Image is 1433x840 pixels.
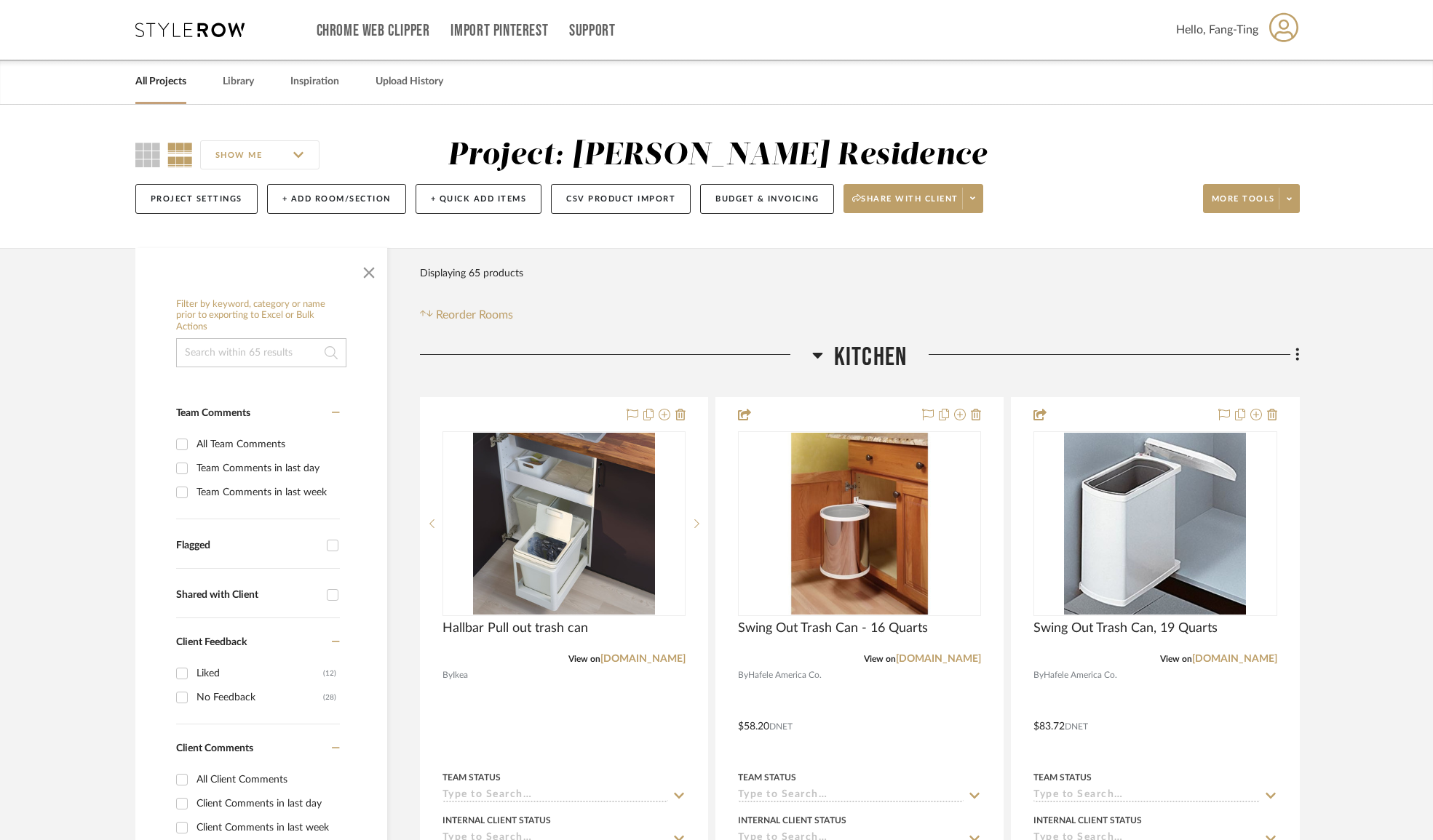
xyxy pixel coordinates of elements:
[1064,433,1246,615] img: Swing Out Trash Can, 19 Quarts
[442,789,668,803] input: Type to Search…
[197,816,336,839] div: Client Comments in last week
[135,184,258,214] button: Project Settings
[376,72,443,92] a: Upload History
[568,655,600,663] span: View on
[420,306,514,324] button: Reorder Rooms
[1033,620,1218,636] span: Swing Out Trash Can, 19 Quarts
[420,259,523,288] div: Displaying 65 products
[290,72,339,92] a: Inspiration
[1212,193,1275,215] span: More tools
[600,654,686,664] a: [DOMAIN_NAME]
[1203,184,1300,213] button: More tools
[700,184,834,214] button: Budget & Invoicing
[176,408,250,418] span: Team Comments
[436,306,513,324] span: Reorder Rooms
[197,768,336,791] div: All Client Comments
[323,662,336,685] div: (12)
[442,668,453,682] span: By
[843,184,983,213] button: Share with client
[442,771,501,784] div: Team Status
[473,433,655,615] img: Hallbar Pull out trash can
[738,620,928,636] span: Swing Out Trash Can - 16 Quarts
[1033,771,1092,784] div: Team Status
[1033,668,1044,682] span: By
[738,771,796,784] div: Team Status
[223,72,254,92] a: Library
[1192,654,1277,664] a: [DOMAIN_NAME]
[1176,21,1258,39] span: Hello, Fang-Ting
[197,433,336,456] div: All Team Comments
[197,662,323,685] div: Liked
[551,184,691,214] button: CSV Product Import
[176,540,319,552] div: Flagged
[448,140,987,171] div: Project: [PERSON_NAME] Residence
[1160,655,1192,663] span: View on
[176,637,247,647] span: Client Feedback
[748,668,822,682] span: Hafele America Co.
[416,184,542,214] button: + Quick Add Items
[197,457,336,480] div: Team Comments in last day
[1033,789,1259,803] input: Type to Search…
[135,72,186,92] a: All Projects
[1033,814,1142,827] div: Internal Client Status
[176,299,346,333] h6: Filter by keyword, category or name prior to exporting to Excel or Bulk Actions
[317,25,430,37] a: Chrome Web Clipper
[738,789,964,803] input: Type to Search…
[442,814,551,827] div: Internal Client Status
[453,668,468,682] span: Ikea
[442,620,588,636] span: Hallbar Pull out trash can
[197,792,336,815] div: Client Comments in last day
[354,255,384,284] button: Close
[1044,668,1117,682] span: Hafele America Co.
[323,686,336,709] div: (28)
[176,743,253,753] span: Client Comments
[176,589,319,601] div: Shared with Client
[738,668,748,682] span: By
[569,25,615,37] a: Support
[864,655,896,663] span: View on
[738,814,846,827] div: Internal Client Status
[267,184,406,214] button: + Add Room/Section
[197,481,336,504] div: Team Comments in last week
[450,25,548,37] a: Import Pinterest
[834,342,907,373] span: Kitchen
[769,433,950,615] img: Swing Out Trash Can - 16 Quarts
[197,686,323,709] div: No Feedback
[896,654,981,664] a: [DOMAIN_NAME]
[852,193,958,215] span: Share with client
[176,338,346,367] input: Search within 65 results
